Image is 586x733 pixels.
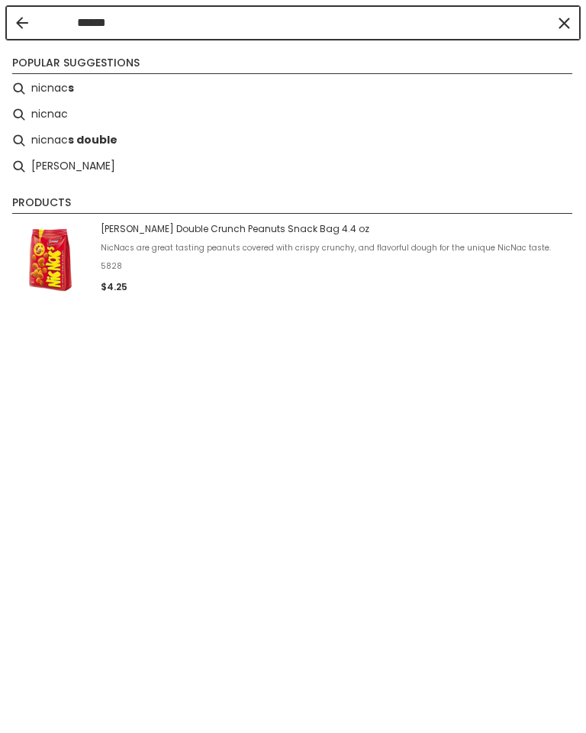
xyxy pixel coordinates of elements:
b: s [68,79,74,97]
span: NicNacs are great tasting peanuts covered with crispy crunchy, and flavorful dough for the unique... [101,243,574,253]
li: nicnacs double [6,128,580,153]
span: [PERSON_NAME] Double Crunch Peanuts Snack Bag 4.4 oz [101,223,574,235]
li: Lorenz Nicnacs Double Crunch Peanuts Snack Bag 4.4 oz [6,215,580,304]
li: nicnac [6,102,580,128]
li: Products [12,195,572,214]
li: nicnacs [6,76,580,102]
button: Clear [556,15,572,31]
li: lorenz nicnacs [6,153,580,179]
span: $4.25 [101,280,127,293]
li: Popular suggestions [12,55,572,74]
button: Back [16,17,28,29]
b: s double [68,131,118,149]
a: [PERSON_NAME] Double Crunch Peanuts Snack Bag 4.4 ozNicNacs are great tasting peanuts covered wit... [12,221,574,298]
span: 5828 [101,261,574,272]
